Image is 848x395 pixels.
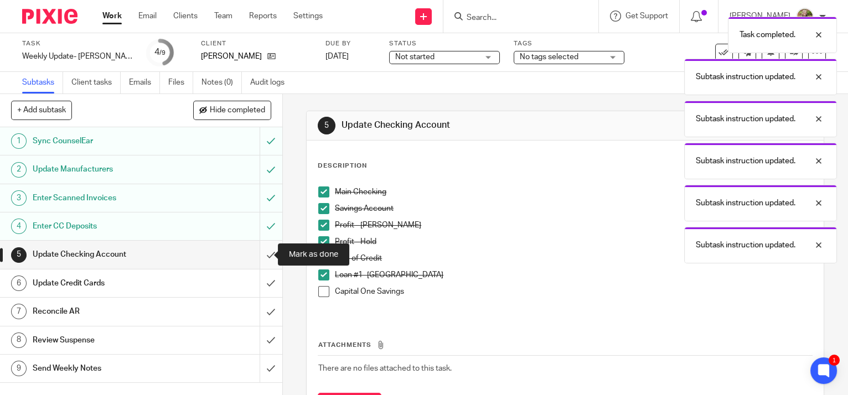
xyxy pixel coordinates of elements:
label: Client [201,39,312,48]
a: Work [102,11,122,22]
div: 4 [154,46,166,59]
small: /9 [159,50,166,56]
label: Task [22,39,133,48]
p: Subtask instruction updated. [696,197,795,209]
p: Subtask instruction updated. [696,240,795,251]
button: Hide completed [193,101,271,119]
h1: Update Checking Account [33,246,177,263]
a: Client tasks [71,72,121,93]
div: 7 [11,304,27,319]
span: Attachments [318,342,371,348]
a: Team [214,11,232,22]
p: Task completed. [740,29,795,40]
div: 4 [11,219,27,234]
a: Subtasks [22,72,63,93]
span: There are no files attached to this task. [318,365,452,372]
p: Subtask instruction updated. [696,155,795,167]
span: Not started [395,53,435,61]
p: Main Checking [335,186,812,197]
h1: Sync CounselEar [33,133,177,149]
label: Status [389,39,500,48]
h1: Update Checking Account [342,119,589,131]
a: Emails [129,72,160,93]
p: Subtask instruction updated. [696,71,795,82]
label: Due by [325,39,375,48]
div: 5 [11,247,27,263]
p: Profit - [PERSON_NAME] [335,220,812,231]
h1: Update Manufacturers [33,161,177,178]
a: Audit logs [250,72,293,93]
h1: Reconcile AR [33,303,177,320]
a: Notes (0) [201,72,242,93]
div: Weekly Update- [PERSON_NAME] [22,51,133,62]
div: Weekly Update- Mitchell [22,51,133,62]
button: + Add subtask [11,101,72,119]
p: Description [318,162,367,170]
h1: Enter Scanned Invoices [33,190,177,206]
h1: Update Credit Cards [33,275,177,292]
div: 3 [11,190,27,206]
div: 1 [829,355,840,366]
a: Clients [173,11,198,22]
p: [PERSON_NAME] [201,51,262,62]
div: 5 [318,117,335,134]
img: Pixie [22,9,77,24]
p: Savings Account [335,203,812,214]
img: image.jpg [796,8,814,25]
p: Line of Credit [335,253,812,264]
a: Reports [249,11,277,22]
div: 2 [11,162,27,178]
a: Email [138,11,157,22]
span: [DATE] [325,53,349,60]
h1: Send Weekly Notes [33,360,177,377]
div: 1 [11,133,27,149]
div: 9 [11,361,27,376]
div: 8 [11,332,27,348]
h1: Enter CC Deposits [33,218,177,235]
p: Profit - Hold [335,236,812,247]
span: Hide completed [210,106,265,115]
p: Loan #1- [GEOGRAPHIC_DATA] [335,269,812,280]
h1: Review Suspense [33,332,177,349]
a: Settings [293,11,323,22]
a: Files [168,72,193,93]
div: 6 [11,276,27,291]
p: Subtask instruction updated. [696,113,795,124]
p: Capital One Savings [335,286,812,297]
